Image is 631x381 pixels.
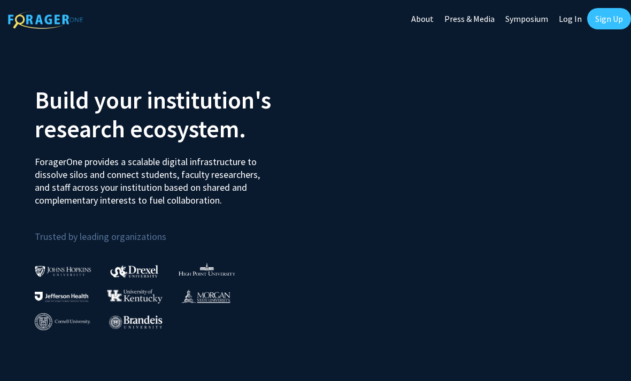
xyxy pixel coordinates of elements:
img: Brandeis University [109,315,163,329]
img: ForagerOne Logo [8,10,83,29]
img: High Point University [179,263,235,276]
img: Johns Hopkins University [35,266,91,277]
p: ForagerOne provides a scalable digital infrastructure to dissolve silos and connect students, fac... [35,147,275,207]
h2: Build your institution's research ecosystem. [35,85,307,143]
a: Sign Up [587,8,631,29]
img: Cornell University [35,313,90,331]
img: Drexel University [110,265,158,277]
img: University of Kentucky [107,289,163,304]
p: Trusted by leading organizations [35,215,307,245]
img: Morgan State University [181,289,230,303]
img: Thomas Jefferson University [35,292,88,302]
